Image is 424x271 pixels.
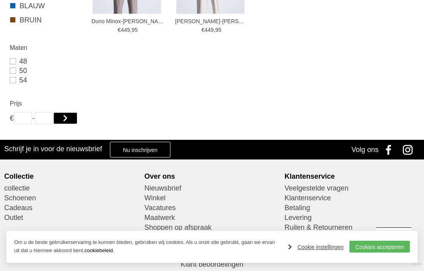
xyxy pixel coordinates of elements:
a: Levering [285,213,420,223]
a: Winkel [144,193,280,203]
a: Nu inschrijven [110,142,170,157]
a: Klantenservice [285,193,420,203]
a: Ruilen & Retourneren [285,223,420,233]
a: Veelgestelde vragen [285,183,420,193]
h2: Maten [10,43,80,53]
span: 449 [205,27,214,33]
a: Shoppen op afspraak [144,223,280,233]
div: Klantenservice [285,172,420,181]
a: Nieuwsbrief [144,183,280,193]
a: Outlet [4,213,140,223]
a: Duno Minox-[PERSON_NAME] [91,18,164,25]
h2: Prijs [10,99,80,108]
div: Collectie [4,172,140,181]
span: € [201,27,205,33]
a: BLAUW [10,1,80,11]
h3: Schrijf je in voor de nieuwsbrief [4,145,102,153]
a: Facebook [380,140,400,159]
a: Terug naar boven [376,227,411,263]
a: Instagram [400,140,420,159]
a: [PERSON_NAME]-[PERSON_NAME] [175,18,248,25]
span: , [130,27,132,33]
a: 48 [10,57,80,66]
a: Cookie instellingen [288,241,344,253]
span: 95 [132,27,138,33]
a: Betaling [285,203,420,213]
a: Divide [412,259,422,269]
p: Om u de beste gebruikerservaring te kunnen bieden, gebruiken wij cookies. Als u onze site gebruik... [14,238,280,255]
a: BRUIN [10,15,80,25]
a: collectie [4,183,140,193]
div: Volg ons [351,140,378,159]
a: 54 [10,75,80,85]
a: 50 [10,66,80,75]
a: Vacatures [144,203,280,213]
span: - [32,112,35,124]
span: , [214,27,215,33]
a: Schoenen [4,193,140,203]
a: cookiebeleid [84,247,113,253]
a: Cookies accepteren [349,241,410,253]
span: € [10,112,14,124]
a: Cadeaus [4,203,140,213]
span: € [118,27,121,33]
div: Over ons [144,172,280,181]
a: Maatwerk [144,213,280,223]
span: 449 [121,27,130,33]
span: 95 [215,27,221,33]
